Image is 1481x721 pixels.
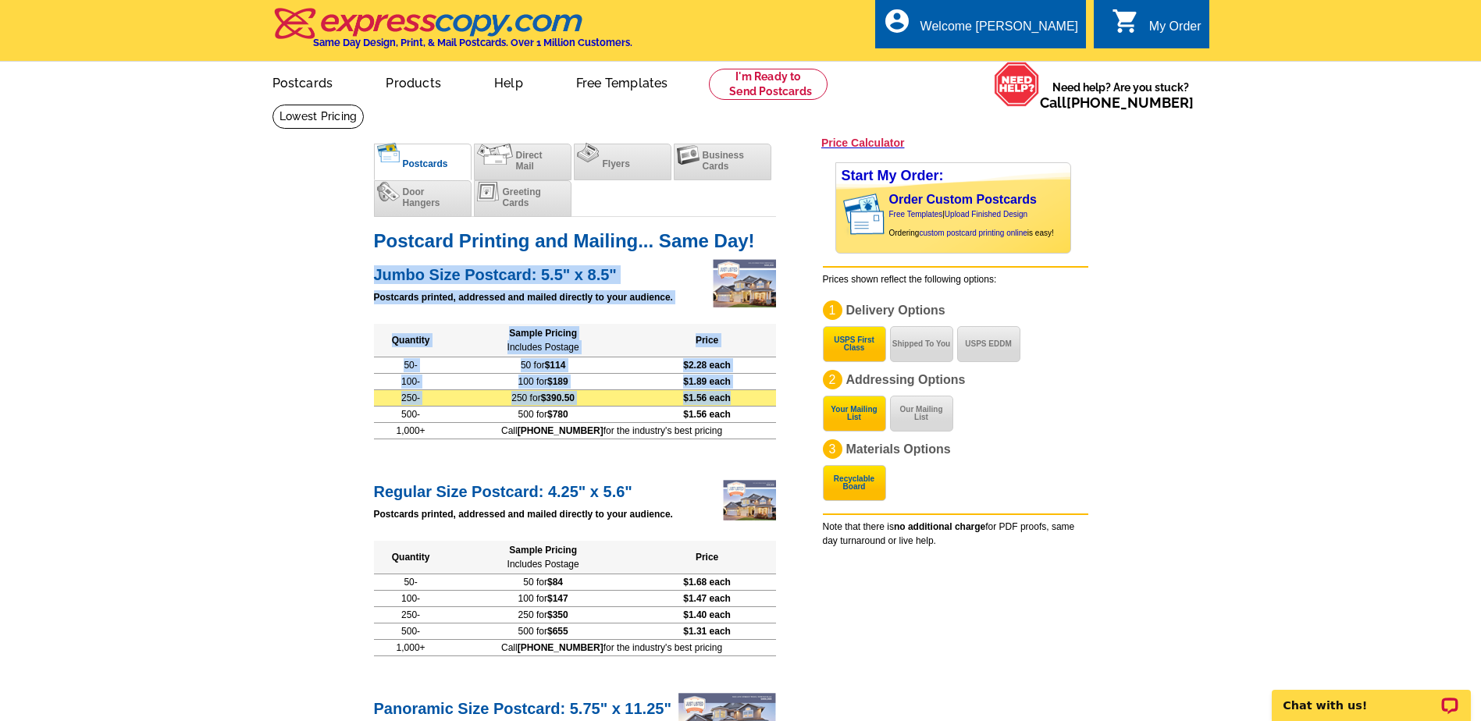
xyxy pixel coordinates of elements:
[403,186,440,208] span: Door Hangers
[374,509,673,520] strong: Postcards printed, addressed and mailed directly to your audience.
[683,360,731,371] span: $2.28 each
[677,145,700,165] img: businesscards.png
[374,233,776,249] h1: Postcard Printing and Mailing... Same Day!
[503,186,541,208] span: Greeting Cards
[683,577,731,588] span: $1.68 each
[313,37,632,48] h4: Same Day Design, Print, & Mail Postcards. Over 1 Million Customers.
[448,357,639,373] td: 50 for
[448,590,639,606] td: 100 for
[703,150,744,172] span: Business Cards
[547,376,568,387] span: $189
[374,422,448,439] td: 1,000+
[477,144,513,165] img: directmail.png
[683,626,731,637] span: $1.31 each
[374,590,448,606] td: 100-
[1262,672,1481,721] iframe: LiveChat chat widget
[836,163,1070,189] div: Start My Order:
[518,425,603,436] b: [PHONE_NUMBER]
[846,442,951,456] span: Materials Options
[477,182,500,201] img: greetingcards.png
[247,63,358,100] a: Postcards
[836,189,849,240] img: background image for postcard
[683,392,731,403] span: $1.56 each
[639,324,776,357] th: Price
[377,182,400,201] img: doorhangers.png
[507,342,579,353] span: Includes Postage
[919,229,1027,237] a: custom postcard printing online
[1112,17,1202,37] a: shopping_cart My Order
[361,63,466,100] a: Products
[448,623,639,639] td: 500 for
[448,406,639,422] td: 500 for
[823,300,842,320] div: 1
[890,326,953,362] button: Shipped To You
[518,642,603,653] b: [PHONE_NUMBER]
[889,210,943,218] a: Free Templates
[883,7,911,35] i: account_circle
[889,210,1054,237] span: | Ordering is easy!
[374,373,448,389] td: 100-
[994,62,1040,107] img: help
[374,623,448,639] td: 500-
[547,593,568,604] span: $147
[547,626,568,637] span: $655
[894,521,985,532] b: no additional charge
[840,189,895,240] img: post card showing stamp and address area
[639,541,776,574] th: Price
[374,261,776,284] h2: Jumbo Size Postcard: 5.5" x 8.5"
[577,143,600,162] img: flyers.png
[469,63,548,100] a: Help
[448,389,639,406] td: 250 for
[374,695,776,718] h2: Panoramic Size Postcard: 5.75" x 11.25"
[448,639,776,655] td: Call for the industry's best pricing
[272,19,632,48] a: Same Day Design, Print, & Mail Postcards. Over 1 Million Customers.
[823,439,842,459] div: 3
[374,292,673,303] strong: Postcards printed, addressed and mailed directly to your audience.
[957,326,1020,362] button: USPS EDDM
[547,609,568,620] span: $350
[846,373,966,386] span: Addressing Options
[541,392,575,403] span: $390.50
[374,606,448,623] td: 250-
[448,606,639,623] td: 250 for
[1040,94,1194,111] span: Call
[374,357,448,373] td: 50-
[1149,20,1202,41] div: My Order
[448,373,639,389] td: 100 for
[547,577,563,588] span: $84
[1066,94,1194,111] a: [PHONE_NUMBER]
[545,360,566,371] span: $114
[603,158,630,169] span: Flyers
[551,63,693,100] a: Free Templates
[683,593,731,604] span: $1.47 each
[516,150,543,172] span: Direct Mail
[683,409,731,420] span: $1.56 each
[507,559,579,570] span: Includes Postage
[374,478,776,501] h2: Regular Size Postcard: 4.25" x 5.6"
[374,324,448,357] th: Quantity
[683,376,731,387] span: $1.89 each
[823,326,886,362] button: USPS First Class
[823,274,997,285] span: Prices shown reflect the following options:
[683,609,731,620] span: $1.40 each
[846,304,945,317] span: Delivery Options
[377,143,400,162] img: postcards_c.png
[448,541,639,574] th: Sample Pricing
[448,574,639,590] td: 50 for
[823,513,1088,548] div: Note that there is for PDF proofs, same day turnaround or live help.
[374,541,448,574] th: Quantity
[823,396,886,432] button: Your Mailing List
[448,422,776,439] td: Call for the industry's best pricing
[1112,7,1140,35] i: shopping_cart
[374,406,448,422] td: 500-
[374,389,448,406] td: 250-
[890,396,953,432] button: Our Mailing List
[374,639,448,655] td: 1,000+
[1040,80,1202,111] span: Need help? Are you stuck?
[821,136,905,150] a: Price Calculator
[448,324,639,357] th: Sample Pricing
[920,20,1078,41] div: Welcome [PERSON_NAME]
